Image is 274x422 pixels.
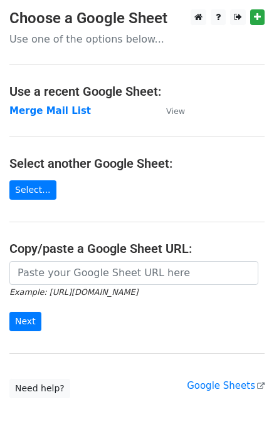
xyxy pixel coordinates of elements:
[154,105,185,116] a: View
[9,156,265,171] h4: Select another Google Sheet:
[9,261,258,285] input: Paste your Google Sheet URL here
[187,380,265,391] a: Google Sheets
[9,33,265,46] p: Use one of the options below...
[9,105,91,116] a: Merge Mail List
[9,287,138,297] small: Example: [URL][DOMAIN_NAME]
[9,180,56,200] a: Select...
[166,106,185,116] small: View
[211,362,274,422] iframe: Chat Widget
[9,9,265,28] h3: Choose a Google Sheet
[9,241,265,256] h4: Copy/paste a Google Sheet URL:
[9,312,41,331] input: Next
[9,379,70,398] a: Need help?
[9,84,265,99] h4: Use a recent Google Sheet:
